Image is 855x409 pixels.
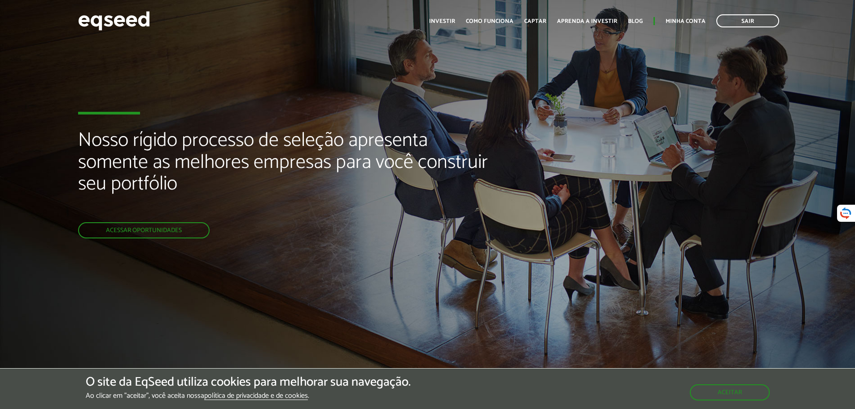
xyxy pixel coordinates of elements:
[78,9,150,33] img: EqSeed
[466,18,513,24] a: Como funciona
[524,18,546,24] a: Captar
[716,14,779,27] a: Sair
[204,392,308,400] a: política de privacidade e de cookies
[86,391,411,400] p: Ao clicar em "aceitar", você aceita nossa .
[557,18,617,24] a: Aprenda a investir
[78,130,492,222] h2: Nosso rígido processo de seleção apresenta somente as melhores empresas para você construir seu p...
[429,18,455,24] a: Investir
[628,18,643,24] a: Blog
[78,222,210,238] a: Acessar oportunidades
[666,18,706,24] a: Minha conta
[690,384,770,400] button: Aceitar
[86,375,411,389] h5: O site da EqSeed utiliza cookies para melhorar sua navegação.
